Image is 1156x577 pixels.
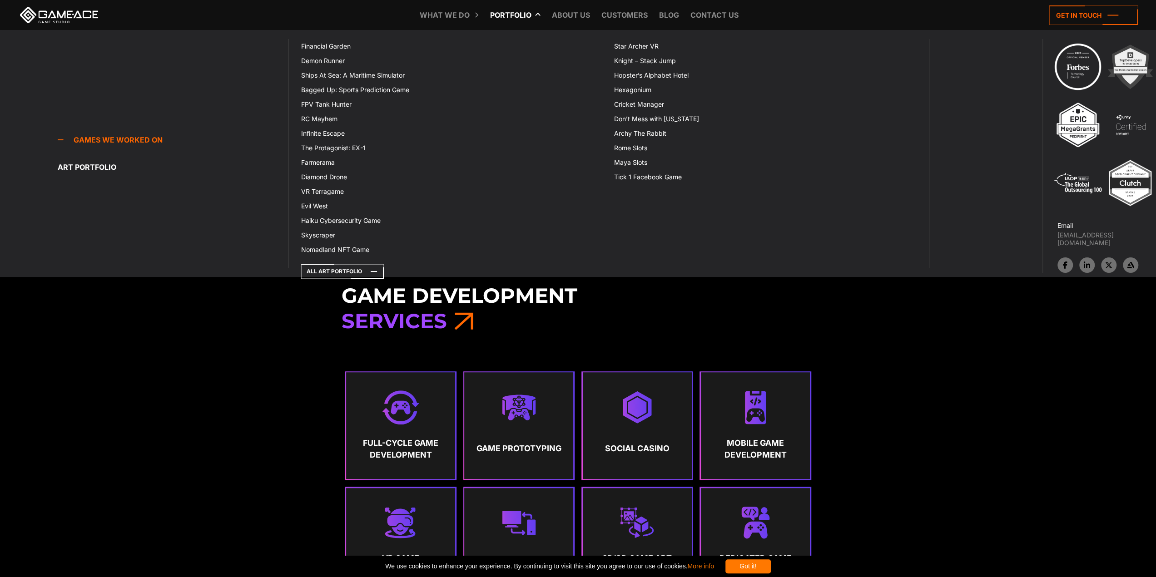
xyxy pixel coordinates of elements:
[725,559,771,573] div: Got it!
[296,155,609,170] a: Farmerama
[1053,158,1103,208] img: 5
[591,437,683,460] strong: Social Casino
[383,506,417,540] img: Vr game development
[296,97,609,112] a: FPV Tank Hunter
[1105,158,1155,208] img: Top ar vr development company gaming 2025 game ace
[583,372,692,478] a: Social Casino
[1053,42,1103,92] img: Technology council badge program ace 2025 game ace
[296,213,609,228] a: Haiku Cybersecurity Game
[709,437,802,461] strong: Mobile Game Development
[296,141,609,155] a: The Protagonist: EX-1
[709,552,802,577] strong: Dedicated Game Developers
[342,308,447,333] span: Services
[473,437,565,460] strong: Game Prototyping
[609,155,922,170] a: Maya Slots
[296,126,609,141] a: Infinite Escape
[296,199,609,213] a: Evil West
[609,39,922,54] a: Star Archer VR
[502,506,536,540] img: Game porting
[1053,100,1103,150] img: 3
[342,283,815,334] h3: Game Development
[355,437,447,461] strong: Full-Cycle Game Development
[1057,222,1073,229] strong: Email
[591,552,683,577] strong: 2D/3D Game Art Creation
[296,170,609,184] a: Diamond Drone
[296,39,609,54] a: Financial Garden
[464,372,573,478] a: Game Prototyping
[609,54,922,68] a: Knight – Stack Jump
[739,506,773,540] img: Dedicated game developers
[502,390,536,424] img: Metaverse game development
[473,552,565,575] strong: Game Porting
[296,112,609,126] a: RC Mayhem
[609,97,922,112] a: Cricket Manager
[296,228,609,242] a: Skyscraper
[687,562,714,570] a: More info
[301,264,384,279] a: All art portfolio
[609,112,922,126] a: Don’t Mess with [US_STATE]
[346,372,455,478] a: Full-Cycle Game Development
[58,131,288,149] a: Games we worked on
[1106,100,1156,150] img: 4
[609,83,922,97] a: Hexagonium
[739,390,773,424] img: Mobile game development
[609,170,922,184] a: Tick 1 Facebook Game
[701,372,810,478] a: Mobile Game Development
[296,184,609,199] a: VR Terragame
[609,141,922,155] a: Rome Slots
[1105,42,1155,92] img: 2
[1049,5,1138,25] a: Get in touch
[355,552,447,577] strong: VR Game Development
[1057,231,1156,247] a: [EMAIL_ADDRESS][DOMAIN_NAME]
[385,559,714,573] span: We use cookies to enhance your experience. By continuing to visit this site you agree to our use ...
[609,68,922,83] a: Hopster’s Alphabet Hotel
[296,54,609,68] a: Demon Runner
[58,158,288,176] a: Art portfolio
[296,83,609,97] a: Bagged Up: Sports Prediction Game
[296,68,609,83] a: Ships At Sea: A Maritime Simulator
[609,126,922,141] a: Archy The Rabbit
[382,390,418,424] img: Full cycle game development
[296,242,609,257] a: Nomadland NFT Game
[620,506,654,540] img: 2d 3d game art creation
[620,390,654,424] img: Social casino game development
